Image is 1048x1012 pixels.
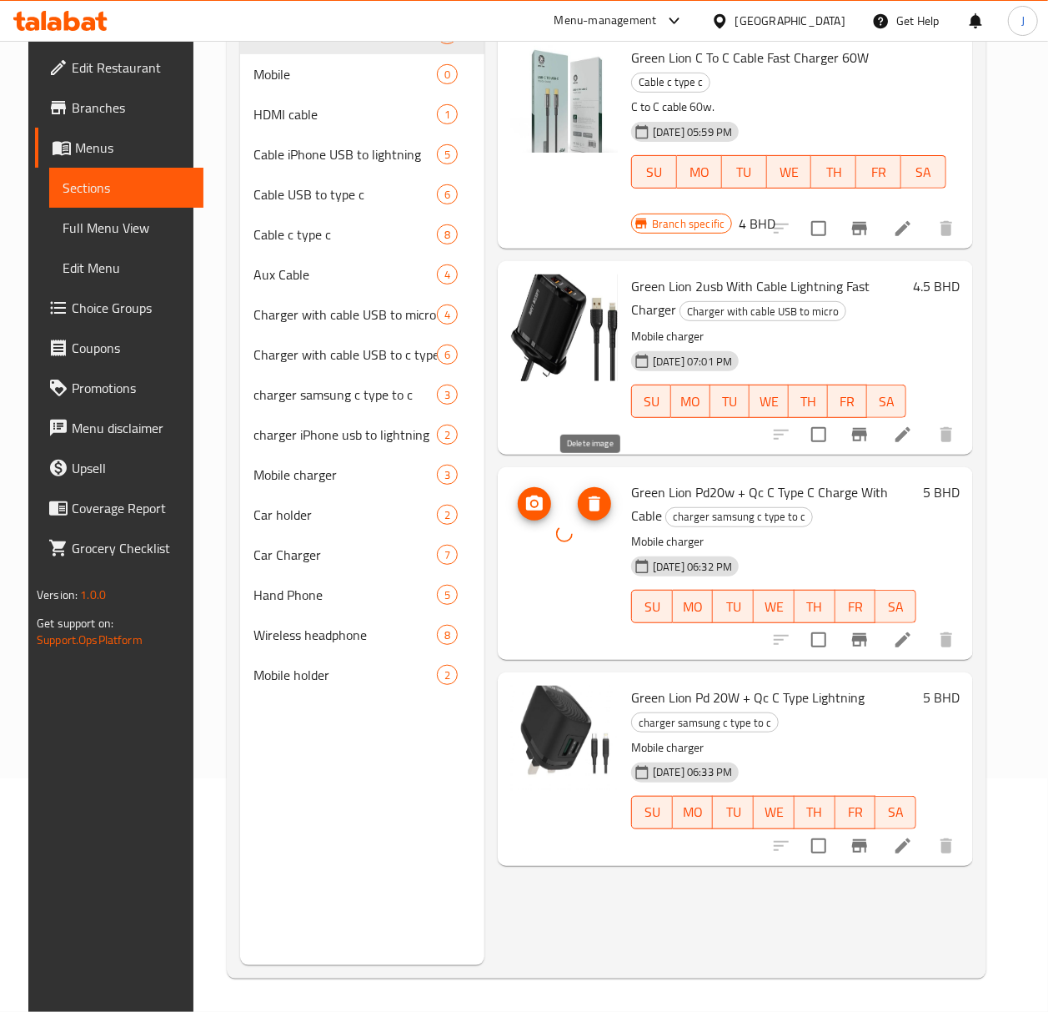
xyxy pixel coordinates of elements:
[438,547,457,563] span: 7
[679,595,707,619] span: MO
[511,274,618,381] img: Green Lion 2usb With Cable Lightning Fast Charger
[856,155,901,189] button: FR
[578,487,611,521] button: delete image
[438,67,457,83] span: 0
[767,155,812,189] button: WE
[875,796,916,829] button: SA
[438,147,457,163] span: 5
[72,538,190,558] span: Grocery Checklist
[437,345,458,365] div: items
[72,58,190,78] span: Edit Restaurant
[253,505,437,525] span: Car holder
[795,590,835,623] button: TH
[646,764,739,780] span: [DATE] 06:33 PM
[665,507,813,527] div: charger samsung c type to c
[72,498,190,518] span: Coverage Report
[720,595,747,619] span: TU
[835,390,860,414] span: FR
[926,620,966,660] button: delete
[713,590,754,623] button: TU
[437,264,458,284] div: items
[717,390,743,414] span: TU
[63,258,190,278] span: Edit Menu
[35,328,203,368] a: Coupons
[631,796,673,829] button: SU
[893,630,913,650] a: Edit menu item
[438,507,457,523] span: 2
[679,800,707,824] span: MO
[253,465,437,485] span: Mobile charger
[437,224,458,244] div: items
[631,73,710,93] div: Cable c type c
[438,227,457,243] span: 8
[240,495,484,535] div: Car holder2
[72,98,190,118] span: Branches
[240,134,484,174] div: Cable iPhone USB to lightning5
[631,45,869,70] span: Green Lion C To C Cable Fast Charger 60W
[554,11,657,31] div: Menu-management
[801,211,836,246] span: Select to update
[923,686,960,709] h6: 5 BHD
[37,612,113,634] span: Get support on:
[739,212,775,235] h6: 4 BHD
[840,209,880,249] button: Branch-specific-item
[646,559,739,575] span: [DATE] 06:32 PM
[631,480,888,528] span: Green Lion Pd20w + Qc C Type C Charge With Cable
[673,796,714,829] button: MO
[253,585,437,605] span: Hand Phone
[438,667,457,683] span: 2
[840,620,880,660] button: Branch-specific-item
[253,545,437,565] span: Car Charger
[253,425,437,445] span: charger iPhone usb to lightning
[926,415,966,455] button: delete
[35,408,203,448] a: Menu disclaimer
[639,160,670,184] span: SU
[511,46,618,153] img: Green Lion C To C Cable Fast Charger 60W
[35,528,203,568] a: Grocery Checklist
[49,208,203,248] a: Full Menu View
[437,465,458,485] div: items
[72,298,190,318] span: Choice Groups
[913,274,960,298] h6: 4.5 BHD
[801,828,836,863] span: Select to update
[72,458,190,478] span: Upsell
[240,8,484,702] nav: Menu sections
[677,155,722,189] button: MO
[631,738,916,758] p: Mobile charger
[438,307,457,323] span: 4
[713,796,754,829] button: TU
[874,390,900,414] span: SA
[673,590,714,623] button: MO
[437,665,458,685] div: items
[438,587,457,603] span: 5
[666,507,812,526] span: charger samsung c type to c
[631,531,916,552] p: Mobile charger
[63,178,190,198] span: Sections
[735,12,845,30] div: [GEOGRAPHIC_DATA]
[437,184,458,204] div: items
[760,800,788,824] span: WE
[438,347,457,363] span: 6
[240,174,484,214] div: Cable USB to type c6
[240,575,484,615] div: Hand Phone5
[801,622,836,657] span: Select to update
[438,427,457,443] span: 2
[680,302,845,321] span: Charger with cable USB to micro
[840,826,880,866] button: Branch-specific-item
[253,264,437,284] span: Aux Cable
[437,585,458,605] div: items
[818,160,850,184] span: TH
[631,326,906,347] p: Mobile charger
[240,415,484,455] div: charger iPhone usb to lightning2
[253,665,437,685] span: Mobile holder
[729,160,760,184] span: TU
[437,505,458,525] div: items
[240,535,484,575] div: Car Charger7
[49,248,203,288] a: Edit Menu
[631,155,677,189] button: SU
[72,418,190,438] span: Menu disclaimer
[253,385,437,405] span: charger samsung c type to c
[754,590,795,623] button: WE
[438,387,457,403] span: 3
[926,826,966,866] button: delete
